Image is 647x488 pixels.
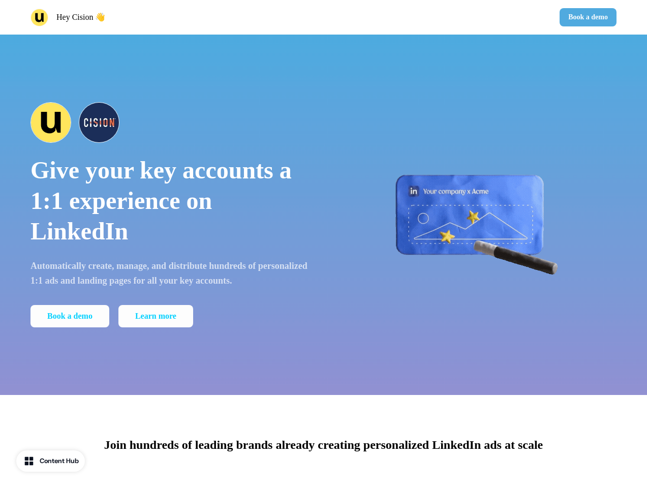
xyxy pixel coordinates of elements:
a: Learn more [118,305,193,327]
button: Book a demo [560,8,617,26]
div: Content Hub [40,456,79,466]
button: Content Hub [16,450,85,472]
p: Give your key accounts a 1:1 experience on LinkedIn [30,155,310,247]
p: Hey Cision 👋 [56,11,105,23]
strong: Automatically create, manage, and distribute hundreds of personalized 1:1 ads and landing pages f... [30,261,307,286]
button: Book a demo [30,305,109,327]
p: Join hundreds of leading brands already creating personalized LinkedIn ads at scale [104,436,543,454]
